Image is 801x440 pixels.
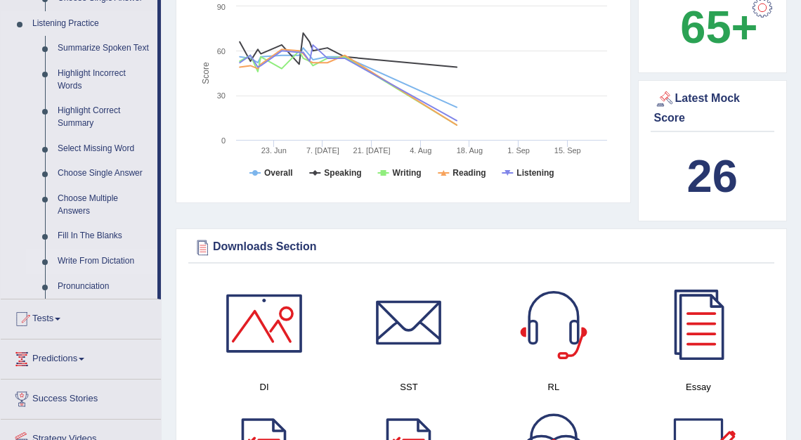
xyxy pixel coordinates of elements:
tspan: Score [201,62,211,84]
b: 65+ [680,1,757,53]
b: 26 [687,150,738,202]
h4: DI [199,380,330,394]
tspan: Speaking [324,168,361,178]
a: Listening Practice [26,11,157,37]
tspan: Reading [452,168,486,178]
tspan: Overall [264,168,293,178]
tspan: 15. Sep [554,146,581,155]
a: Pronunciation [51,274,157,299]
tspan: 1. Sep [507,146,530,155]
a: Write From Dictation [51,249,157,274]
a: Choose Single Answer [51,161,157,186]
h4: RL [488,380,619,394]
a: Predictions [1,339,161,375]
div: Downloads Section [192,237,771,258]
text: 60 [217,47,226,56]
text: 30 [217,91,226,100]
a: Select Missing Word [51,136,157,162]
a: Choose Multiple Answers [51,186,157,224]
tspan: 18. Aug [457,146,483,155]
h4: Essay [633,380,764,394]
tspan: 23. Jun [261,146,287,155]
tspan: 21. [DATE] [353,146,391,155]
text: 0 [221,136,226,145]
text: 90 [217,3,226,11]
a: Success Stories [1,380,161,415]
h4: SST [344,380,474,394]
tspan: Writing [393,168,422,178]
div: Latest Mock Score [654,89,771,127]
a: Highlight Incorrect Words [51,61,157,98]
a: Tests [1,299,161,335]
tspan: Listening [516,168,554,178]
a: Highlight Correct Summary [51,98,157,136]
tspan: 7. [DATE] [306,146,339,155]
tspan: 4. Aug [410,146,431,155]
a: Fill In The Blanks [51,224,157,249]
a: Summarize Spoken Text [51,36,157,61]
